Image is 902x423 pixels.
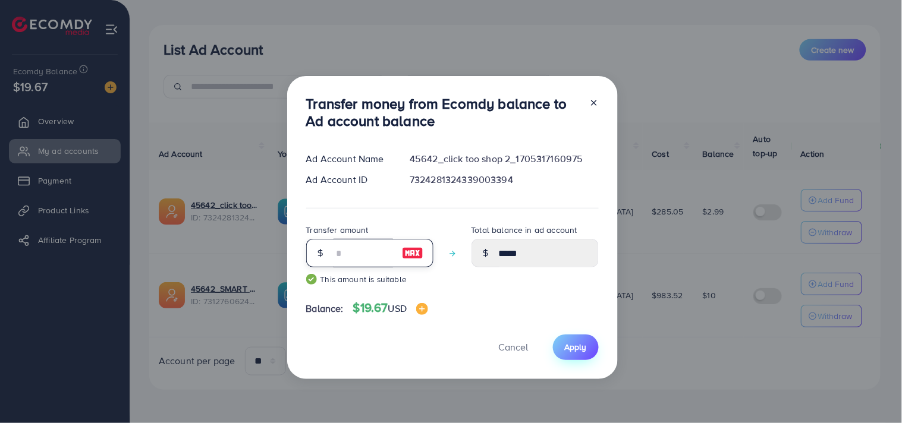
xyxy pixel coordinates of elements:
[297,152,401,166] div: Ad Account Name
[472,224,577,236] label: Total balance in ad account
[306,224,369,236] label: Transfer amount
[306,274,317,285] img: guide
[353,301,428,315] h4: $19.67
[400,173,608,187] div: 7324281324339003394
[565,341,587,353] span: Apply
[402,246,423,260] img: image
[553,334,599,360] button: Apply
[388,302,407,315] span: USD
[306,302,344,315] span: Balance:
[297,173,401,187] div: Ad Account ID
[484,334,543,360] button: Cancel
[306,95,580,130] h3: Transfer money from Ecomdy balance to Ad account balance
[306,273,433,285] small: This amount is suitable
[400,152,608,166] div: 45642_click too shop 2_1705317160975
[851,370,893,414] iframe: Chat
[416,303,428,315] img: image
[499,340,529,353] span: Cancel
